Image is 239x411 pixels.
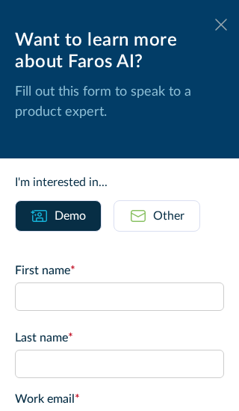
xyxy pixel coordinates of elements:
div: Demo [55,207,86,225]
div: Other [153,207,184,225]
label: Work email [15,390,224,408]
label: First name [15,262,224,279]
div: Want to learn more about Faros AI? [15,30,224,73]
p: Fill out this form to speak to a product expert. [15,82,224,123]
div: I'm interested in... [15,173,224,191]
label: Last name [15,329,224,347]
